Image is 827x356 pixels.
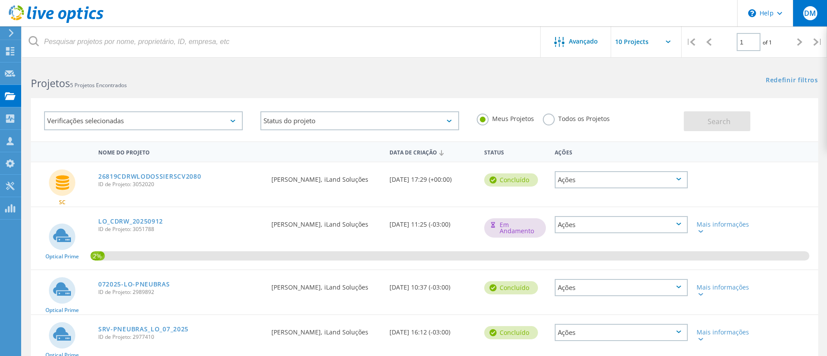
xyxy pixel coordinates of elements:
span: Search [708,117,731,126]
span: Optical Prime [45,254,79,259]
div: Mais informações [697,221,751,234]
span: Optical Prime [45,308,79,313]
span: 5 Projetos Encontrados [70,81,127,89]
div: Em andamento [484,218,546,238]
div: Data de Criação [385,143,479,160]
div: Concluído [484,281,538,294]
div: Ações [555,171,688,188]
div: [PERSON_NAME], iLand Soluções [267,270,385,299]
span: 2% [90,251,105,259]
a: LO_CDRW_20250912 [98,218,163,224]
div: [DATE] 16:12 (-03:00) [385,315,479,344]
a: 26819CDRWLODOSSIERSCV2080 [98,173,201,180]
div: Status do projeto [260,111,459,130]
span: ID de Projeto: 3052020 [98,182,263,187]
span: ID de Projeto: 3051788 [98,227,263,232]
div: Ações [555,324,688,341]
button: Search [684,111,750,131]
div: Nome do Projeto [94,143,267,160]
svg: \n [748,9,756,17]
span: SC [59,200,66,205]
div: Status [480,143,551,160]
label: Meus Projetos [477,114,534,122]
div: Verificações selecionadas [44,111,243,130]
span: of 1 [763,39,772,46]
a: Live Optics Dashboard [9,18,104,25]
div: Concluído [484,173,538,187]
div: [DATE] 11:25 (-03:00) [385,207,479,236]
div: | [809,26,827,58]
div: Ações [550,143,692,160]
span: ID de Projeto: 2989892 [98,290,263,295]
div: [PERSON_NAME], iLand Soluções [267,162,385,191]
div: Concluído [484,326,538,339]
div: | [682,26,700,58]
a: Redefinir filtros [766,77,818,84]
span: Avançado [569,38,598,44]
div: Mais informações [697,329,751,341]
div: [DATE] 10:37 (-03:00) [385,270,479,299]
div: Ações [555,216,688,233]
span: ID de Projeto: 2977410 [98,334,263,340]
div: Mais informações [697,284,751,297]
a: 072025-LO-PNEUBRAS [98,281,170,287]
div: [PERSON_NAME], iLand Soluções [267,315,385,344]
b: Projetos [31,76,70,90]
div: [PERSON_NAME], iLand Soluções [267,207,385,236]
div: [DATE] 17:29 (+00:00) [385,162,479,191]
label: Todos os Projetos [543,114,610,122]
input: Pesquisar projetos por nome, proprietário, ID, empresa, etc [22,26,541,57]
div: Ações [555,279,688,296]
span: DM [804,10,816,17]
a: SRV-PNEUBRAS_LO_07_2025 [98,326,189,332]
